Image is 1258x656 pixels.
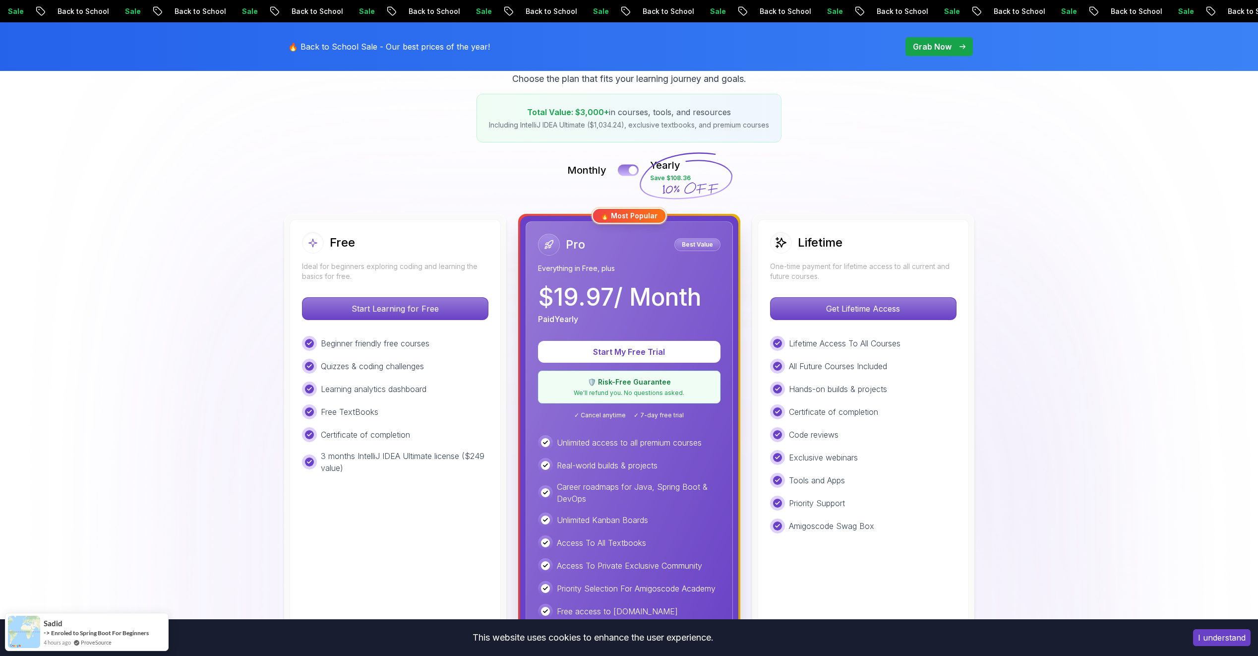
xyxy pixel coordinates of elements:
[770,297,957,320] button: Get Lifetime Access
[629,6,697,16] p: Back to School
[330,235,355,251] h2: Free
[789,383,887,395] p: Hands-on builds & projects
[550,346,709,358] p: Start My Free Trial
[512,72,746,86] p: Choose the plan that fits your learning journey and goals.
[321,337,429,349] p: Beginner friendly free courses
[302,297,488,320] button: Start Learning for Free
[574,411,626,419] span: ✓ Cancel anytime
[1097,6,1165,16] p: Back to School
[557,437,702,449] p: Unlimited access to all premium courses
[489,106,769,118] p: in courses, tools, and resources
[1048,6,1079,16] p: Sale
[395,6,463,16] p: Back to School
[931,6,962,16] p: Sale
[557,481,720,505] p: Career roadmaps for Java, Spring Boot & DevOps
[302,262,488,281] p: Ideal for beginners exploring coding and learning the basics for free.
[1193,629,1251,646] button: Accept cookies
[634,411,684,419] span: ✓ 7-day free trial
[789,520,874,532] p: Amigoscode Swag Box
[81,638,112,647] a: ProveSource
[770,304,957,314] a: Get Lifetime Access
[321,360,424,372] p: Quizzes & coding challenges
[302,298,488,320] p: Start Learning for Free
[567,163,606,177] p: Monthly
[321,406,378,418] p: Free TextBooks
[676,240,719,250] p: Best Value
[7,627,1178,649] div: This website uses cookies to enhance the user experience.
[980,6,1048,16] p: Back to School
[161,6,229,16] p: Back to School
[789,429,839,441] p: Code reviews
[789,497,845,509] p: Priority Support
[1165,6,1197,16] p: Sale
[288,41,490,53] p: 🔥 Back to School Sale - Our best prices of the year!
[566,237,585,253] h2: Pro
[544,389,714,397] p: We'll refund you. No questions asked.
[51,629,149,637] a: Enroled to Spring Boot For Beginners
[112,6,143,16] p: Sale
[463,6,494,16] p: Sale
[538,313,578,325] p: Paid Yearly
[557,537,646,549] p: Access To All Textbooks
[544,377,714,387] p: 🛡️ Risk-Free Guarantee
[538,263,720,273] p: Everything in Free, plus
[44,6,112,16] p: Back to School
[321,383,426,395] p: Learning analytics dashboard
[538,341,720,363] button: Start My Free Trial
[44,619,62,628] span: Sadid
[770,262,957,281] p: One-time payment for lifetime access to all current and future courses.
[321,450,488,474] p: 3 months IntelliJ IDEA Ultimate license ($249 value)
[557,583,716,594] p: Priority Selection For Amigoscode Academy
[557,560,702,572] p: Access To Private Exclusive Community
[302,304,488,314] a: Start Learning for Free
[789,474,845,486] p: Tools and Apps
[321,429,410,441] p: Certificate of completion
[580,6,611,16] p: Sale
[913,41,952,53] p: Grab Now
[746,6,814,16] p: Back to School
[489,120,769,130] p: Including IntelliJ IDEA Ultimate ($1,034.24), exclusive textbooks, and premium courses
[229,6,260,16] p: Sale
[538,285,701,309] p: $ 19.97 / Month
[346,6,377,16] p: Sale
[697,6,728,16] p: Sale
[8,616,40,648] img: provesource social proof notification image
[557,605,678,617] p: Free access to [DOMAIN_NAME]
[512,6,580,16] p: Back to School
[557,459,658,471] p: Real-world builds & projects
[771,298,956,320] p: Get Lifetime Access
[814,6,845,16] p: Sale
[527,107,609,117] span: Total Value: $3,000+
[798,235,842,251] h2: Lifetime
[789,360,887,372] p: All Future Courses Included
[557,514,648,526] p: Unlimited Kanban Boards
[863,6,931,16] p: Back to School
[44,638,71,647] span: 4 hours ago
[278,6,346,16] p: Back to School
[789,406,878,418] p: Certificate of completion
[789,452,858,463] p: Exclusive webinars
[789,337,900,349] p: Lifetime Access To All Courses
[44,629,50,637] span: ->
